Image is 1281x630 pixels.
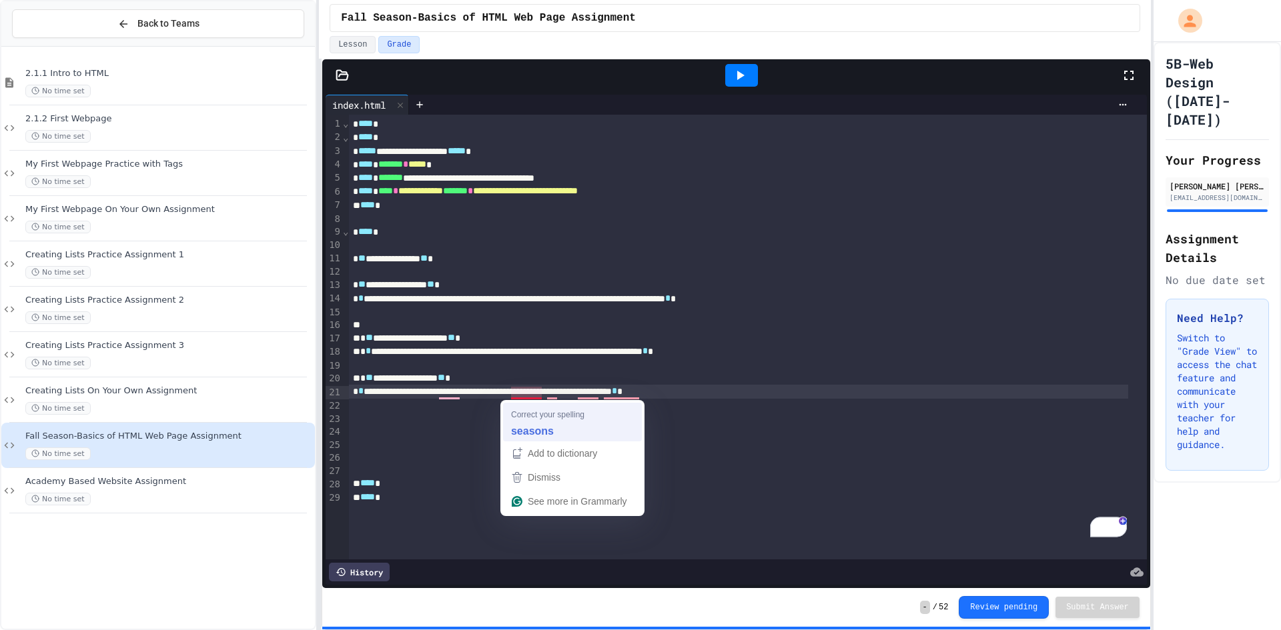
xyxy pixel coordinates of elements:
[378,36,420,53] button: Grade
[341,10,636,26] span: Fall Season-Basics of HTML Web Page Assignment
[1066,602,1129,613] span: Submit Answer
[330,36,376,53] button: Lesson
[1177,310,1258,326] h3: Need Help?
[25,130,91,143] span: No time set
[1166,54,1269,129] h1: 5B-Web Design ([DATE]-[DATE])
[1166,272,1269,288] div: No due date set
[329,563,390,581] div: History
[326,131,342,144] div: 2
[25,340,312,351] span: Creating Lists Practice Assignment 3
[326,185,342,199] div: 6
[1055,597,1140,618] button: Submit Answer
[137,17,199,31] span: Back to Teams
[326,292,342,305] div: 14
[326,372,342,385] div: 20
[326,386,342,399] div: 21
[25,159,312,170] span: My First Webpage Practice with Tags
[25,476,312,487] span: Academy Based Website Assignment
[326,158,342,171] div: 4
[326,345,342,359] div: 18
[326,425,342,439] div: 24
[25,493,91,505] span: No time set
[326,319,342,332] div: 16
[25,85,91,97] span: No time set
[326,478,342,491] div: 28
[326,171,342,185] div: 5
[326,332,342,345] div: 17
[326,265,342,279] div: 12
[326,399,342,413] div: 22
[326,117,342,131] div: 1
[326,306,342,319] div: 15
[326,95,409,115] div: index.html
[342,118,349,129] span: Fold line
[12,9,304,38] button: Back to Teams
[959,596,1049,619] button: Review pending
[25,311,91,324] span: No time set
[25,385,312,397] span: Creating Lists On Your Own Assignment
[326,213,342,226] div: 8
[326,413,342,426] div: 23
[25,113,312,125] span: 2.1.2 First Webpage
[25,447,91,460] span: No time set
[25,204,312,215] span: My First Webpage On Your Own Assignment
[1166,151,1269,169] h2: Your Progress
[25,295,312,306] span: Creating Lists Practice Assignment 2
[25,68,312,79] span: 2.1.1 Intro to HTML
[920,601,930,614] span: -
[326,279,342,292] div: 13
[933,602,937,613] span: /
[25,357,91,369] span: No time set
[342,132,349,143] span: Fold line
[326,439,342,452] div: 25
[326,359,342,373] div: 19
[25,249,312,261] span: Creating Lists Practice Assignment 1
[326,199,342,212] div: 7
[326,98,392,112] div: index.html
[342,226,349,237] span: Fold line
[1177,331,1258,451] p: Switch to "Grade View" to access the chat feature and communicate with your teacher for help and ...
[1170,193,1265,203] div: [EMAIL_ADDRESS][DOMAIN_NAME]
[1164,5,1206,36] div: My Account
[1166,229,1269,267] h2: Assignment Details
[326,465,342,478] div: 27
[25,431,312,442] span: Fall Season-Basics of HTML Web Page Assignment
[326,252,342,265] div: 11
[349,115,1146,559] div: To enrich screen reader interactions, please activate Accessibility in Grammarly extension settings
[326,239,342,252] div: 10
[939,602,948,613] span: 52
[25,266,91,279] span: No time set
[326,145,342,158] div: 3
[326,451,342,465] div: 26
[1170,180,1265,192] div: [PERSON_NAME] [PERSON_NAME]
[25,402,91,415] span: No time set
[25,221,91,233] span: No time set
[25,175,91,188] span: No time set
[326,225,342,239] div: 9
[326,491,342,505] div: 29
